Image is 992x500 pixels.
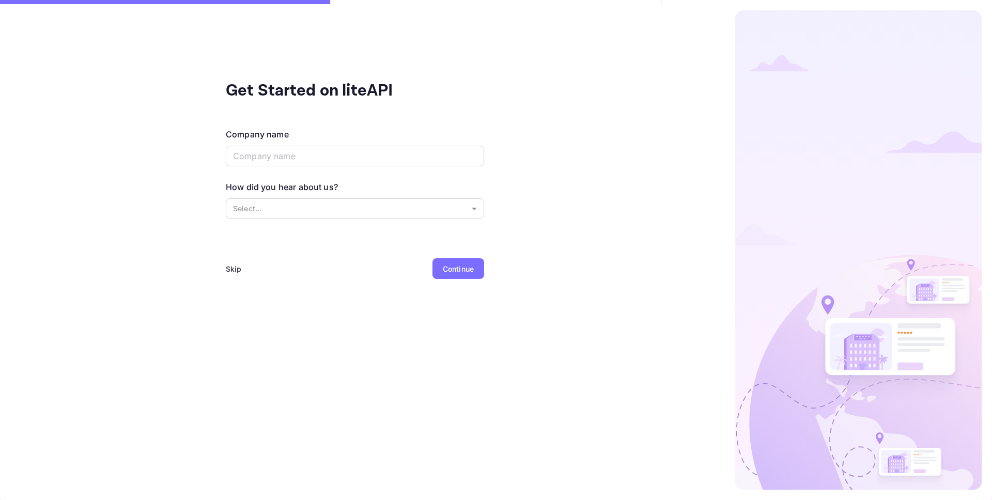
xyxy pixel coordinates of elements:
[443,263,474,274] div: Continue
[226,79,432,103] div: Get Started on liteAPI
[226,198,484,219] div: Without label
[233,203,468,214] p: Select...
[226,263,242,274] div: Skip
[226,181,338,193] div: How did you hear about us?
[226,146,484,166] input: Company name
[735,10,982,490] img: logo
[226,128,289,140] div: Company name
